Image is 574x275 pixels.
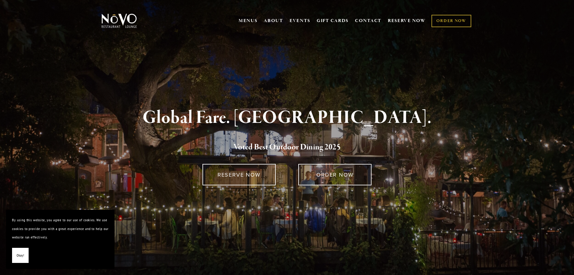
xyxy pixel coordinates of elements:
[355,15,381,27] a: CONTACT
[100,13,138,28] img: Novo Restaurant &amp; Lounge
[6,210,114,269] section: Cookie banner
[234,142,337,153] a: Voted Best Outdoor Dining 202
[264,18,283,24] a: ABOUT
[298,164,372,185] a: ORDER NOW
[290,18,310,24] a: EVENTS
[202,164,276,185] a: RESERVE NOW
[431,15,471,27] a: ORDER NOW
[17,251,24,260] span: Okay!
[239,18,258,24] a: MENUS
[12,216,108,242] p: By using this website, you agree to our use of cookies. We use cookies to provide you with a grea...
[12,248,29,263] button: Okay!
[143,106,431,129] strong: Global Fare. [GEOGRAPHIC_DATA].
[317,15,349,27] a: GIFT CARDS
[388,15,426,27] a: RESERVE NOW
[111,141,463,154] h2: 5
